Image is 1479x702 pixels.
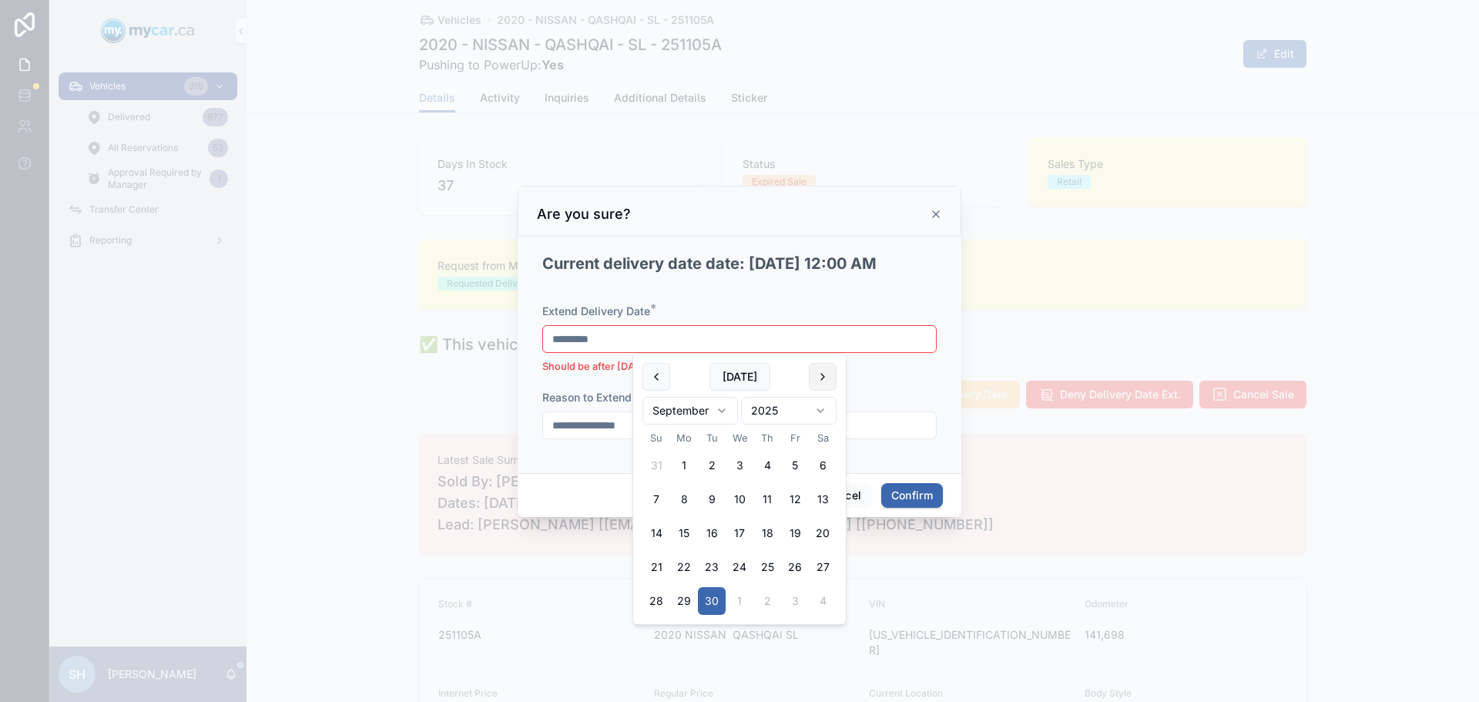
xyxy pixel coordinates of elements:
[537,205,631,223] h3: Are you sure?
[670,519,698,547] button: Monday, September 15th, 2025
[881,483,943,508] button: Confirm
[726,452,753,479] button: Wednesday, September 3rd, 2025
[670,452,698,479] button: Monday, September 1st, 2025
[542,254,877,275] h2: Current delivery date date: [DATE] 12:00 AM
[781,431,809,445] th: Friday
[809,485,837,513] button: Saturday, September 13th, 2025
[698,587,726,615] button: Tuesday, September 30th, 2025, selected
[542,359,937,375] li: Should be after [DATE]
[726,553,753,581] button: Wednesday, September 24th, 2025
[726,519,753,547] button: Wednesday, September 17th, 2025
[753,485,781,513] button: Thursday, September 11th, 2025
[809,587,837,615] button: Saturday, October 4th, 2025
[698,553,726,581] button: Tuesday, September 23rd, 2025
[809,431,837,445] th: Saturday
[642,431,837,615] table: September 2025
[642,587,670,615] button: Sunday, September 28th, 2025
[753,452,781,479] button: Thursday, September 4th, 2025
[642,485,670,513] button: Sunday, September 7th, 2025
[753,519,781,547] button: Thursday, September 18th, 2025
[753,431,781,445] th: Thursday
[753,587,781,615] button: Thursday, October 2nd, 2025
[809,553,837,581] button: Saturday, September 27th, 2025
[670,553,698,581] button: Monday, September 22nd, 2025
[542,304,650,317] span: Extend Delivery Date
[642,431,670,445] th: Sunday
[642,452,670,479] button: Sunday, August 31st, 2025
[726,431,753,445] th: Wednesday
[726,485,753,513] button: Wednesday, September 10th, 2025
[670,431,698,445] th: Monday
[781,553,809,581] button: Friday, September 26th, 2025
[726,587,753,615] button: Wednesday, October 1st, 2025
[781,587,809,615] button: Friday, October 3rd, 2025
[698,431,726,445] th: Tuesday
[709,363,770,391] button: [DATE]
[753,553,781,581] button: Thursday, September 25th, 2025
[542,391,704,404] span: Reason to Extend Delivery Date
[781,485,809,513] button: Friday, September 12th, 2025
[781,452,809,479] button: Friday, September 5th, 2025
[698,485,726,513] button: Tuesday, September 9th, 2025
[781,519,809,547] button: Friday, September 19th, 2025
[809,452,837,479] button: Saturday, September 6th, 2025
[670,587,698,615] button: Monday, September 29th, 2025
[698,452,726,479] button: Tuesday, September 2nd, 2025
[809,519,837,547] button: Saturday, September 20th, 2025
[698,519,726,547] button: Tuesday, September 16th, 2025
[642,553,670,581] button: Sunday, September 21st, 2025
[670,485,698,513] button: Monday, September 8th, 2025
[642,519,670,547] button: Sunday, September 14th, 2025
